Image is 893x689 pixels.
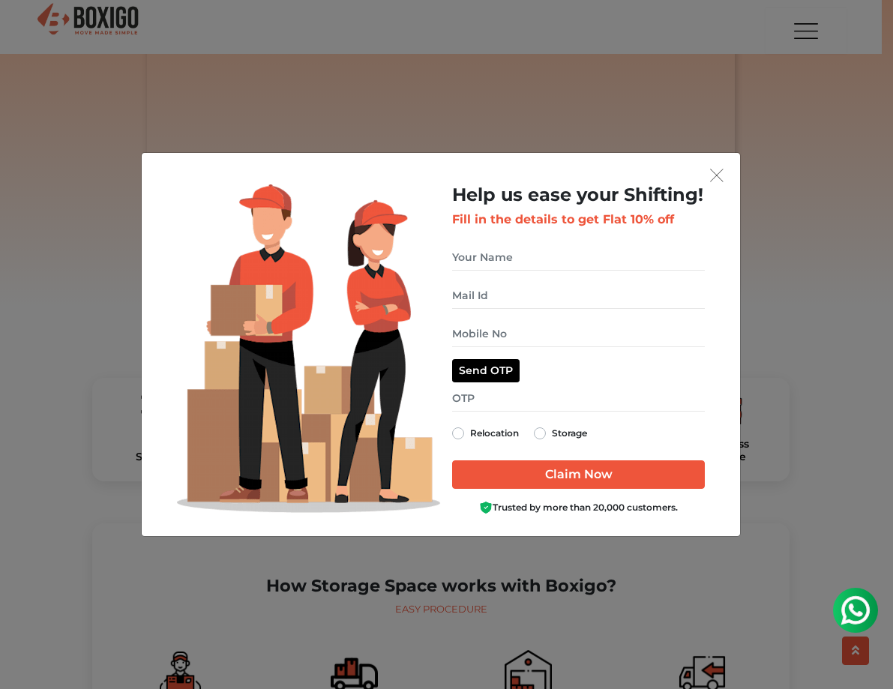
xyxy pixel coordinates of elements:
[15,15,45,45] img: whatsapp-icon.svg
[452,385,705,412] input: OTP
[452,212,705,226] h3: Fill in the details to get Flat 10% off
[470,424,519,442] label: Relocation
[452,359,520,382] button: Send OTP
[479,501,493,514] img: Boxigo Customer Shield
[452,460,705,489] input: Claim Now
[452,501,705,515] div: Trusted by more than 20,000 customers.
[452,244,705,271] input: Your Name
[177,184,441,513] img: Lead Welcome Image
[710,169,724,182] img: exit
[452,321,705,347] input: Mobile No
[552,424,587,442] label: Storage
[452,283,705,309] input: Mail Id
[452,184,705,206] h2: Help us ease your Shifting!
